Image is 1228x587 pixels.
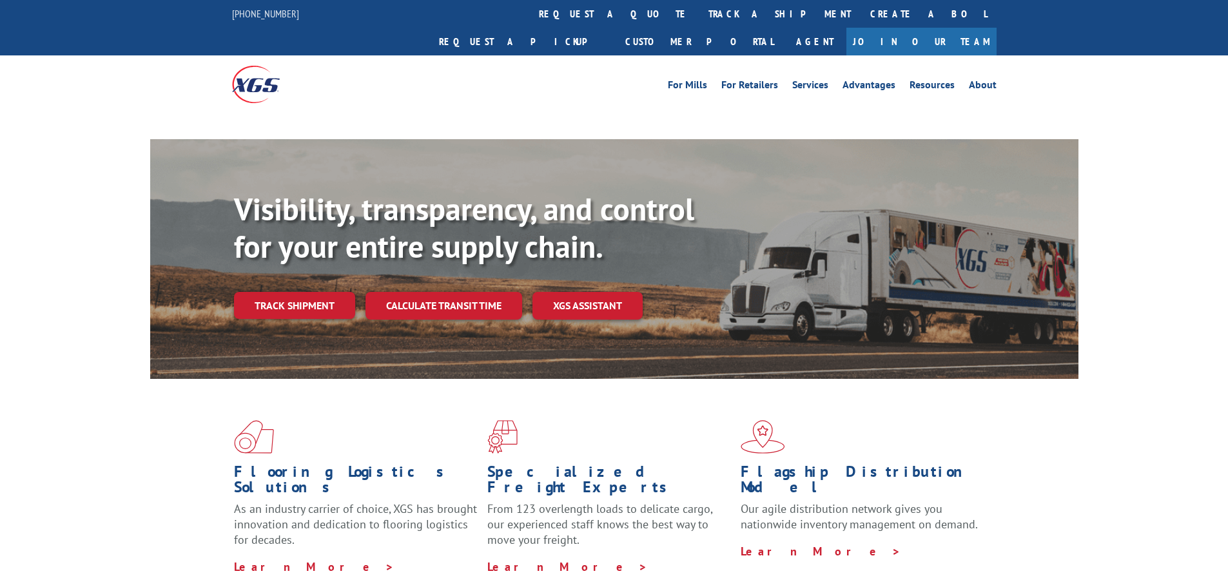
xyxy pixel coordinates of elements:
[969,80,997,94] a: About
[487,420,518,454] img: xgs-icon-focused-on-flooring-red
[741,464,984,501] h1: Flagship Distribution Model
[843,80,895,94] a: Advantages
[532,292,643,320] a: XGS ASSISTANT
[234,292,355,319] a: Track shipment
[487,464,731,501] h1: Specialized Freight Experts
[234,464,478,501] h1: Flooring Logistics Solutions
[741,420,785,454] img: xgs-icon-flagship-distribution-model-red
[792,80,828,94] a: Services
[741,544,901,559] a: Learn More >
[429,28,616,55] a: Request a pickup
[668,80,707,94] a: For Mills
[616,28,783,55] a: Customer Portal
[910,80,955,94] a: Resources
[234,559,395,574] a: Learn More >
[234,189,694,266] b: Visibility, transparency, and control for your entire supply chain.
[487,559,648,574] a: Learn More >
[783,28,846,55] a: Agent
[232,7,299,20] a: [PHONE_NUMBER]
[487,501,731,559] p: From 123 overlength loads to delicate cargo, our experienced staff knows the best way to move you...
[234,501,477,547] span: As an industry carrier of choice, XGS has brought innovation and dedication to flooring logistics...
[365,292,522,320] a: Calculate transit time
[741,501,978,532] span: Our agile distribution network gives you nationwide inventory management on demand.
[721,80,778,94] a: For Retailers
[846,28,997,55] a: Join Our Team
[234,420,274,454] img: xgs-icon-total-supply-chain-intelligence-red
